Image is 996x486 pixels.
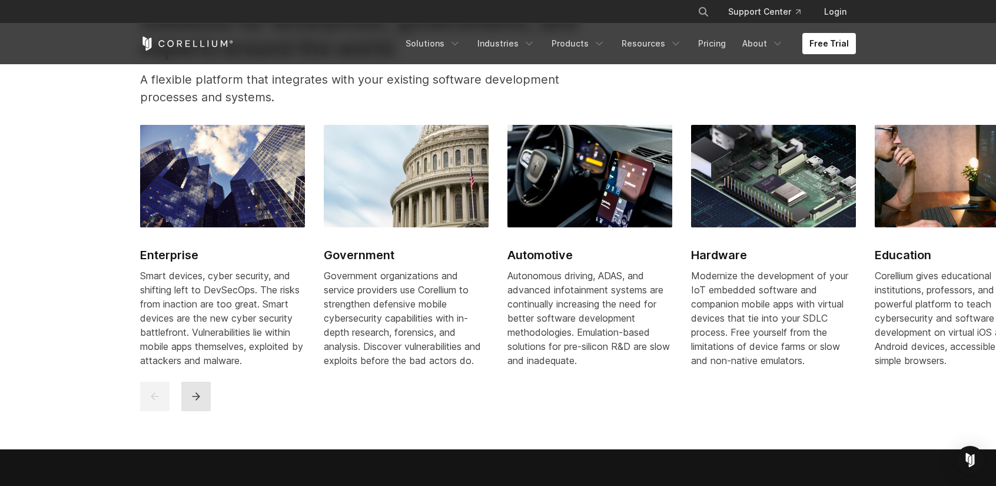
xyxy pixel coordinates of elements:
[140,382,170,411] button: previous
[507,246,672,264] h2: Automotive
[324,125,489,382] a: Government Government Government organizations and service providers use Corellium to strengthen ...
[691,270,848,366] span: Modernize the development of your IoT embedded software and companion mobile apps with virtual de...
[140,37,234,51] a: Corellium Home
[615,33,689,54] a: Resources
[735,33,791,54] a: About
[507,125,672,227] img: Automotive
[545,33,612,54] a: Products
[691,33,733,54] a: Pricing
[140,125,305,227] img: Enterprise
[140,71,609,106] p: A flexible platform that integrates with your existing software development processes and systems.
[470,33,542,54] a: Industries
[691,125,856,227] img: Hardware
[324,246,489,264] h2: Government
[324,269,489,368] div: Government organizations and service providers use Corellium to strengthen defensive mobile cyber...
[507,269,672,368] div: Autonomous driving, ADAS, and advanced infotainment systems are continually increasing the need f...
[324,125,489,227] img: Government
[683,1,856,22] div: Navigation Menu
[140,269,305,368] div: Smart devices, cyber security, and shifting left to DevSecOps. The risks from inaction are too gr...
[181,382,211,411] button: next
[399,33,468,54] a: Solutions
[802,33,856,54] a: Free Trial
[691,246,856,264] h2: Hardware
[399,33,856,54] div: Navigation Menu
[693,1,714,22] button: Search
[140,246,305,264] h2: Enterprise
[719,1,810,22] a: Support Center
[691,125,856,382] a: Hardware Hardware Modernize the development of your IoT embedded software and companion mobile ap...
[507,125,672,382] a: Automotive Automotive Autonomous driving, ADAS, and advanced infotainment systems are continually...
[815,1,856,22] a: Login
[140,125,305,382] a: Enterprise Enterprise Smart devices, cyber security, and shifting left to DevSecOps. The risks fr...
[956,446,984,474] div: Open Intercom Messenger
